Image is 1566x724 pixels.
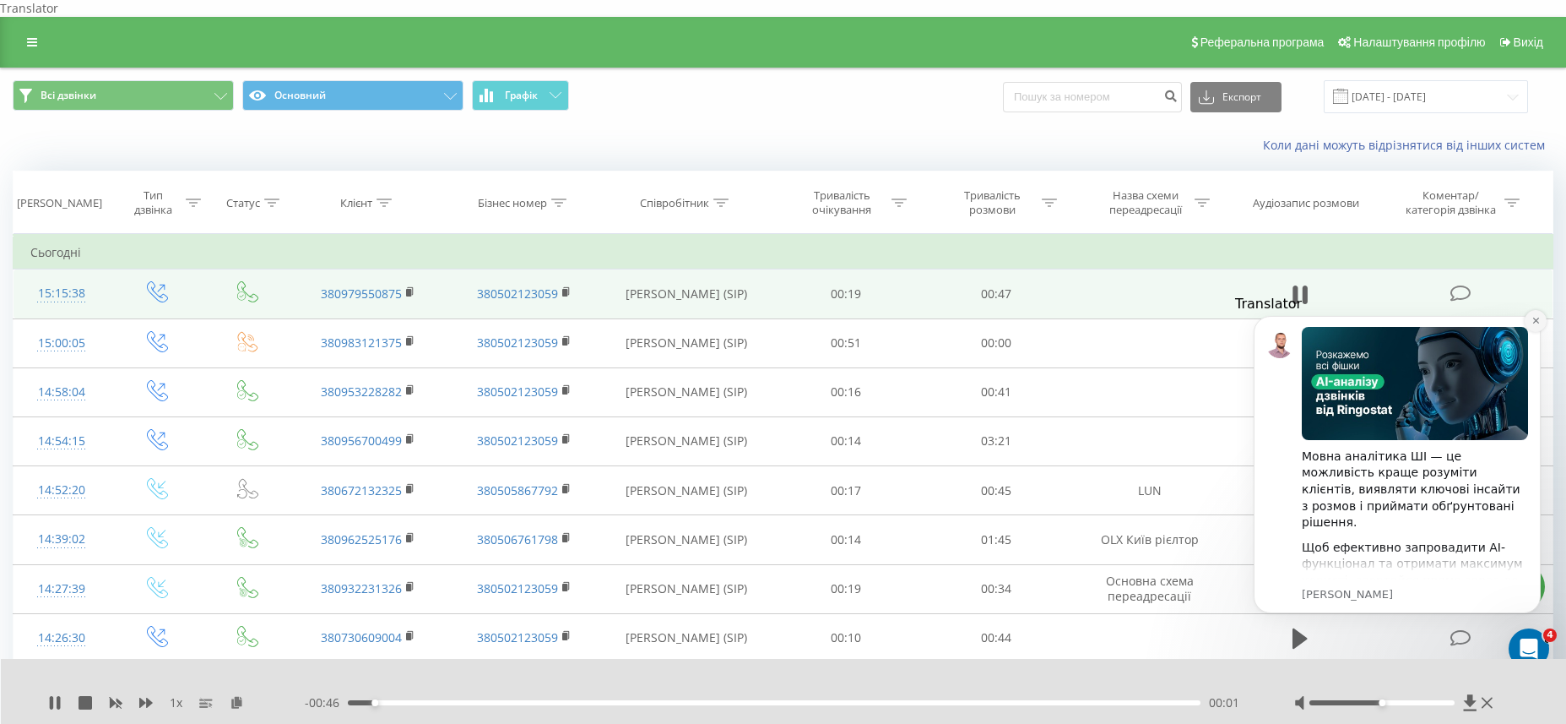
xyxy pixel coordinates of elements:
td: OLX Київ рієлтор [1071,515,1227,564]
a: 380932231326 [321,580,402,596]
span: Графік [505,90,538,101]
td: 00:16 [771,367,921,416]
td: 00:47 [921,269,1071,318]
div: 14:58:04 [30,376,92,409]
div: [PERSON_NAME] [17,196,102,210]
input: Пошук за номером [1003,82,1182,112]
span: - 00:46 [305,694,348,711]
td: [PERSON_NAME] (SIP) [603,269,771,318]
div: 15:00:05 [30,327,92,360]
td: 00:41 [921,367,1071,416]
a: 380962525176 [321,531,402,547]
div: 14:26:30 [30,622,92,655]
td: 00:45 [921,466,1071,515]
div: Бізнес номер [478,196,547,210]
iframe: Intercom notifications повідомлення [1228,291,1566,678]
td: [PERSON_NAME] (SIP) [603,466,771,515]
span: 00:01 [1209,694,1239,711]
td: 01:45 [921,515,1071,564]
div: Тривалість очікування [797,188,887,217]
td: [PERSON_NAME] (SIP) [603,564,771,613]
td: 00:14 [771,515,921,564]
button: Основний [242,80,463,111]
div: Тривалість розмови [947,188,1038,217]
td: [PERSON_NAME] (SIP) [603,613,771,662]
td: 00:10 [771,613,921,662]
a: 380672132325 [321,482,402,498]
td: 00:19 [771,564,921,613]
td: [PERSON_NAME] (SIP) [603,367,771,416]
span: 1 x [170,694,182,711]
a: 380953228282 [321,384,402,400]
td: [PERSON_NAME] (SIP) [603,318,771,367]
a: 380502123059 [477,580,558,596]
td: 00:19 [771,269,921,318]
td: 03:21 [921,416,1071,465]
a: 380983121375 [321,335,402,351]
div: Accessibility label [1379,700,1385,706]
a: Налаштування профілю [1330,17,1491,68]
button: Всі дзвінки [13,80,234,111]
div: 15:15:38 [30,277,92,310]
a: 380730609004 [321,629,402,645]
a: 380502123059 [477,286,558,302]
div: Співробітник [640,196,709,210]
a: 380505867792 [477,482,558,498]
td: [PERSON_NAME] (SIP) [603,515,771,564]
td: 00:34 [921,564,1071,613]
span: Всі дзвінки [41,89,96,102]
span: Реферальна програма [1200,35,1325,49]
button: Графік [472,80,569,111]
div: Тип дзвінка [124,188,182,217]
div: Коментар/категорія дзвінка [1401,188,1500,217]
div: Accessibility label [372,700,379,706]
a: 380506761798 [477,531,558,547]
td: Сьогодні [14,236,1553,269]
div: Клієнт [340,196,372,210]
td: 00:14 [771,416,921,465]
td: 00:44 [921,613,1071,662]
div: 14:27:39 [30,573,92,606]
div: 14:52:20 [30,474,92,507]
div: Назва схеми переадресації [1100,188,1190,217]
td: Основна схема переадресації [1071,564,1227,613]
a: Реферальна програма [1183,17,1330,68]
div: Статус [226,196,260,210]
td: 00:00 [921,318,1071,367]
a: 380956700499 [321,433,402,449]
div: 14:39:02 [30,523,92,556]
a: 380502123059 [477,335,558,351]
span: 4 [1543,629,1557,642]
a: 380502123059 [477,384,558,400]
td: [PERSON_NAME] (SIP) [603,416,771,465]
td: 00:17 [771,466,921,515]
a: 380502123059 [477,433,558,449]
span: Налаштування профілю [1353,35,1485,49]
a: Коли дані можуть відрізнятися вiд інших систем [1263,137,1553,153]
div: Аудіозапис розмови [1253,196,1359,210]
a: 380979550875 [321,286,402,302]
a: Вихід [1492,17,1549,68]
td: LUN [1071,466,1227,515]
span: Вихід [1514,35,1543,49]
a: 380502123059 [477,629,558,645]
td: 00:51 [771,318,921,367]
iframe: Intercom live chat [1509,629,1549,669]
button: Експорт [1190,82,1282,112]
div: 14:54:15 [30,425,92,458]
